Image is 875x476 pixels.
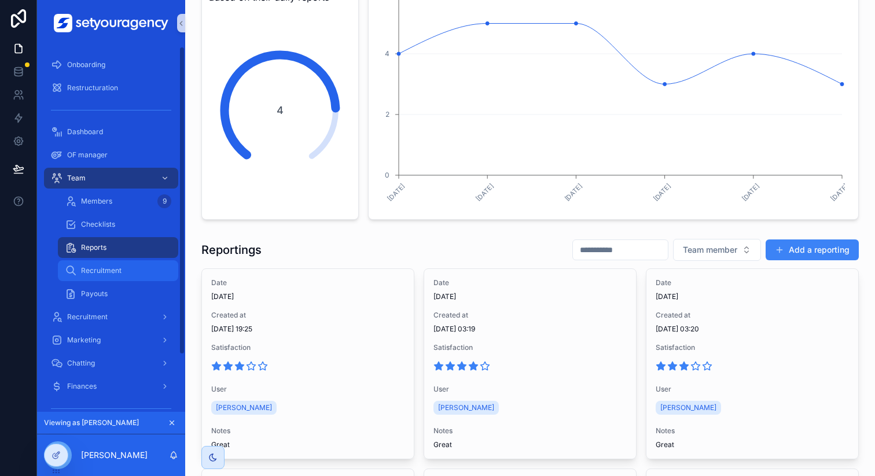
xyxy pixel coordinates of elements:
[67,150,108,160] span: OF manager
[211,426,405,436] span: Notes
[656,311,849,320] span: Created at
[433,343,627,352] span: Satisfaction
[656,426,849,436] span: Notes
[67,83,118,93] span: Restructuration
[67,60,105,69] span: Onboarding
[683,244,737,256] span: Team member
[385,49,389,58] tspan: 4
[433,385,627,394] span: User
[211,292,405,301] span: [DATE]
[211,440,405,449] span: Great
[475,182,495,202] text: [DATE]
[673,239,761,261] button: Select Button
[656,401,721,415] a: [PERSON_NAME]
[44,168,178,189] a: Team
[44,418,139,427] span: Viewing as [PERSON_NAME]
[67,174,86,183] span: Team
[81,266,122,275] span: Recruitment
[201,242,262,258] h1: Reportings
[433,311,627,320] span: Created at
[44,78,178,98] a: Restructuration
[58,237,178,258] a: Reports
[385,182,406,202] text: [DATE]
[656,343,849,352] span: Satisfaction
[81,289,108,298] span: Payouts
[157,194,171,208] div: 9
[766,239,859,260] button: Add a reporting
[54,14,168,32] img: App logo
[58,283,178,304] a: Payouts
[211,385,405,394] span: User
[656,440,849,449] span: Great
[656,278,849,287] span: Date
[433,440,627,449] span: Great
[433,401,499,415] a: [PERSON_NAME]
[58,260,178,281] a: Recruitment
[67,359,95,368] span: Chatting
[81,220,115,229] span: Checklists
[37,46,185,412] div: scrollable content
[58,214,178,235] a: Checklists
[81,197,112,206] span: Members
[44,307,178,327] a: Recruitment
[829,182,850,202] text: [DATE]
[211,343,405,352] span: Satisfaction
[44,54,178,75] a: Onboarding
[67,335,101,345] span: Marketing
[67,312,108,322] span: Recruitment
[652,182,672,202] text: [DATE]
[216,403,272,412] span: [PERSON_NAME]
[433,324,627,334] span: [DATE] 03:19
[67,382,97,391] span: Finances
[660,403,716,412] span: [PERSON_NAME]
[433,426,627,436] span: Notes
[44,121,178,142] a: Dashboard
[385,110,389,119] tspan: 2
[44,376,178,397] a: Finances
[211,401,277,415] a: [PERSON_NAME]
[433,278,627,287] span: Date
[740,182,761,202] text: [DATE]
[277,102,284,119] span: 4
[563,182,584,202] text: [DATE]
[211,311,405,320] span: Created at
[656,324,849,334] span: [DATE] 03:20
[211,324,405,334] span: [DATE] 19:25
[67,127,103,136] span: Dashboard
[44,330,178,350] a: Marketing
[81,243,106,252] span: Reports
[656,292,849,301] span: [DATE]
[211,278,405,287] span: Date
[81,449,148,461] p: [PERSON_NAME]
[44,353,178,374] a: Chatting
[656,385,849,394] span: User
[433,292,627,301] span: [DATE]
[44,145,178,165] a: OF manager
[385,171,389,179] tspan: 0
[438,403,494,412] span: [PERSON_NAME]
[58,191,178,212] a: Members9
